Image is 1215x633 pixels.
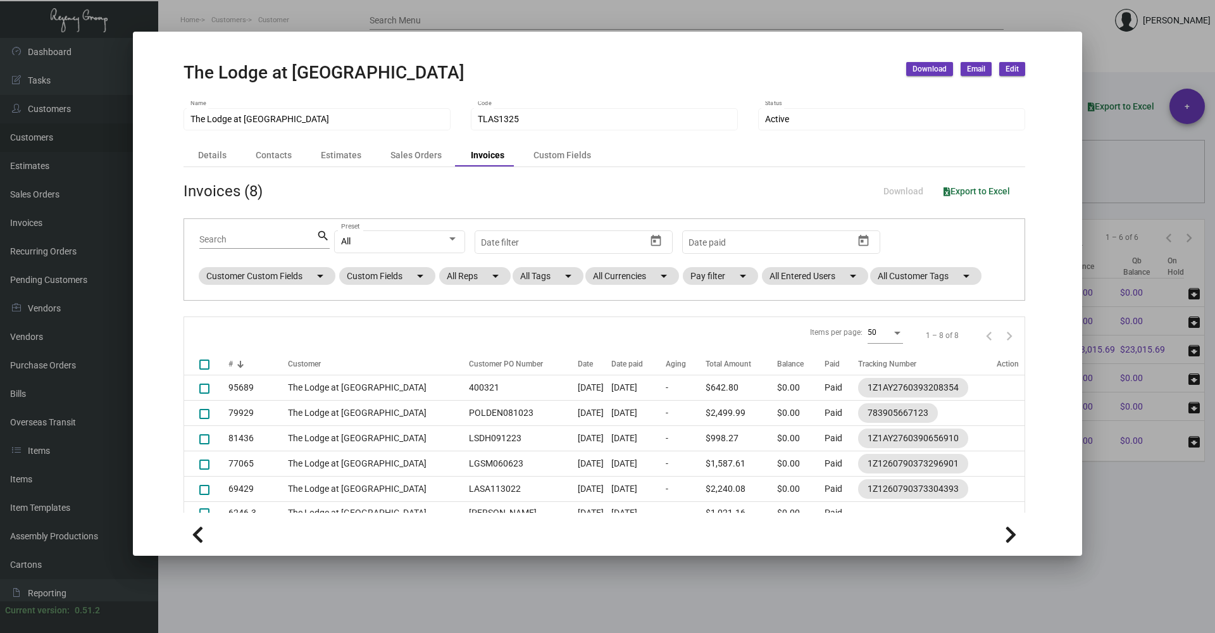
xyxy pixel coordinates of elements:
[868,432,959,445] div: 1Z1AY2760390656910
[868,328,876,337] span: 50
[184,62,464,84] h2: The Lodge at [GEOGRAPHIC_DATA]
[611,451,666,477] td: [DATE]
[967,64,985,75] span: Email
[825,451,858,477] td: Paid
[463,426,578,451] td: LSDH091223
[706,375,777,401] td: $642.80
[944,186,1010,196] span: Export to Excel
[777,451,825,477] td: $0.00
[228,502,288,524] td: 6246-3
[997,353,1025,375] th: Action
[933,180,1020,203] button: Export to Excel
[688,237,728,248] input: Start date
[777,502,825,524] td: $0.00
[825,358,858,370] div: Paid
[228,375,288,401] td: 95689
[706,358,777,370] div: Total Amount
[578,477,611,502] td: [DATE]
[656,268,671,284] mat-icon: arrow_drop_down
[611,358,666,370] div: Date paid
[868,457,959,470] div: 1Z1260790373296901
[999,325,1019,346] button: Next page
[611,502,666,524] td: [DATE]
[578,358,611,370] div: Date
[853,230,873,251] button: Open calendar
[762,267,868,285] mat-chip: All Entered Users
[666,358,706,370] div: Aging
[513,267,583,285] mat-chip: All Tags
[288,375,463,401] td: The Lodge at [GEOGRAPHIC_DATA]
[321,149,361,162] div: Estimates
[858,358,916,370] div: Tracking Number
[777,401,825,426] td: $0.00
[873,180,933,203] button: Download
[645,230,666,251] button: Open calendar
[228,451,288,477] td: 77065
[313,268,328,284] mat-icon: arrow_drop_down
[578,358,593,370] div: Date
[198,149,227,162] div: Details
[868,329,903,337] mat-select: Items per page:
[825,358,840,370] div: Paid
[959,268,974,284] mat-icon: arrow_drop_down
[611,358,643,370] div: Date paid
[825,502,858,524] td: Paid
[706,401,777,426] td: $2,499.99
[777,358,804,370] div: Balance
[413,268,428,284] mat-icon: arrow_drop_down
[870,267,981,285] mat-chip: All Customer Tags
[228,358,233,370] div: #
[228,477,288,502] td: 69429
[463,502,578,524] td: [PERSON_NAME]
[666,426,706,451] td: -
[5,604,70,617] div: Current version:
[810,327,863,338] div: Items per page:
[488,268,503,284] mat-icon: arrow_drop_down
[578,451,611,477] td: [DATE]
[777,358,825,370] div: Balance
[611,477,666,502] td: [DATE]
[561,268,576,284] mat-icon: arrow_drop_down
[288,477,463,502] td: The Lodge at [GEOGRAPHIC_DATA]
[228,426,288,451] td: 81436
[288,358,321,370] div: Customer
[706,358,751,370] div: Total Amount
[316,229,330,244] mat-icon: search
[578,401,611,426] td: [DATE]
[883,186,923,196] span: Download
[666,358,686,370] div: Aging
[184,180,263,203] div: Invoices (8)
[439,267,511,285] mat-chip: All Reps
[666,502,706,524] td: -
[481,237,520,248] input: Start date
[926,330,959,341] div: 1 – 8 of 8
[288,426,463,451] td: The Lodge at [GEOGRAPHIC_DATA]
[288,358,463,370] div: Customer
[531,237,611,248] input: End date
[666,375,706,401] td: -
[578,375,611,401] td: [DATE]
[706,477,777,502] td: $2,240.08
[825,426,858,451] td: Paid
[961,62,992,76] button: Email
[288,502,463,524] td: The Lodge at [GEOGRAPHIC_DATA]
[825,477,858,502] td: Paid
[825,375,858,401] td: Paid
[913,64,947,75] span: Download
[868,482,959,496] div: 1Z1260790373304393
[463,451,578,477] td: LGSM060623
[199,267,335,285] mat-chip: Customer Custom Fields
[999,62,1025,76] button: Edit
[706,426,777,451] td: $998.27
[765,114,789,124] span: Active
[611,426,666,451] td: [DATE]
[777,477,825,502] td: $0.00
[341,236,351,246] span: All
[463,401,578,426] td: POLDEN081023
[585,267,679,285] mat-chip: All Currencies
[390,149,442,162] div: Sales Orders
[578,426,611,451] td: [DATE]
[858,358,997,370] div: Tracking Number
[228,358,288,370] div: #
[75,604,100,617] div: 0.51.2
